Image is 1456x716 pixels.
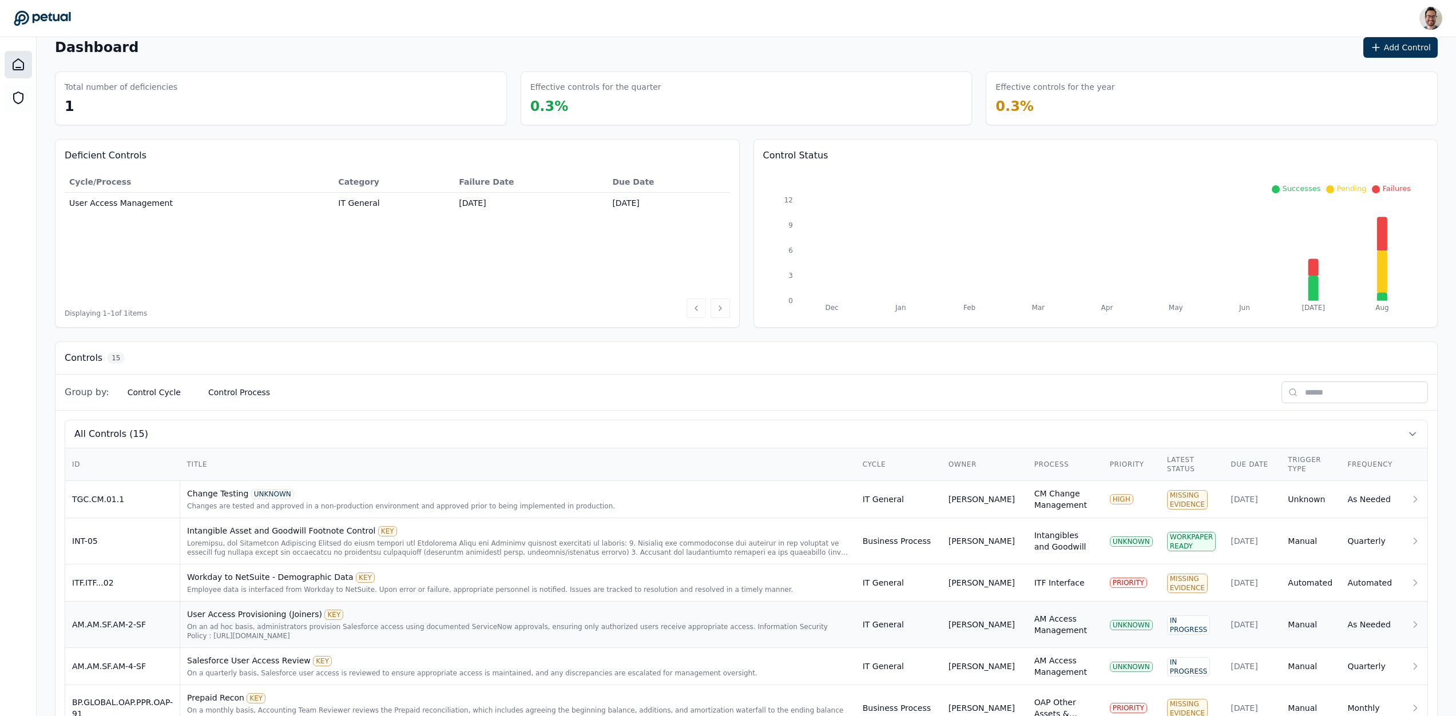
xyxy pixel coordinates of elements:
[856,648,942,685] td: IT General
[65,351,102,365] h3: Controls
[530,81,661,93] h3: Effective controls for the quarter
[247,693,265,703] div: KEY
[1110,494,1133,504] div: HIGH
[788,272,793,280] tspan: 3
[65,149,730,162] h3: Deficient Controls
[1169,304,1183,312] tspan: May
[65,448,180,481] th: ID
[1363,37,1438,58] button: Add Control
[788,297,793,305] tspan: 0
[65,81,177,93] h3: Total number of deficiencies
[187,585,849,594] div: Employee data is interfaced from Workday to NetSuite. Upon error or failure, appropriate personne...
[65,309,147,318] span: Displaying 1– 1 of 1 items
[763,149,1429,162] h3: Control Status
[5,84,32,112] a: SOC
[1231,661,1274,672] div: [DATE]
[74,427,148,441] span: All Controls (15)
[187,608,849,620] div: User Access Provisioning (Joiners)
[1340,448,1407,481] th: Frequency
[963,304,975,312] tspan: Feb
[1340,602,1407,648] td: As Needed
[199,382,279,403] button: Control Process
[378,526,397,536] div: KEY
[187,655,849,666] div: Salesforce User Access Review
[454,193,608,214] td: [DATE]
[856,481,942,518] td: IT General
[65,193,334,214] td: User Access Management
[895,304,906,312] tspan: Jan
[856,448,942,481] th: Cycle
[608,172,729,193] th: Due Date
[1034,613,1096,636] div: AM Access Management
[1110,662,1153,672] div: UNKNOWN
[1027,448,1103,481] th: Process
[187,502,849,511] div: Changes are tested and approved in a non-production environment and approved prior to being imple...
[995,81,1114,93] h3: Effective controls for the year
[1110,703,1147,713] div: PRIORITY
[1419,7,1442,30] img: Eliot Walker
[856,564,942,602] td: IT General
[825,304,838,312] tspan: Dec
[1281,602,1340,648] td: Manual
[65,602,180,648] td: AM.AM.SF.AM-2-SF
[1281,648,1340,685] td: Manual
[55,38,138,57] h1: Dashboard
[1281,564,1340,602] td: Automated
[1231,702,1274,714] div: [DATE]
[942,448,1027,481] th: Owner
[784,196,792,204] tspan: 12
[187,692,849,703] div: Prepaid Recon
[1231,577,1274,588] div: [DATE]
[995,98,1034,114] span: 0.3 %
[454,172,608,193] th: Failure Date
[324,610,343,620] div: KEY
[949,619,1015,630] div: [PERSON_NAME]
[107,352,125,364] span: 15
[1224,448,1281,481] th: Due Date
[1110,578,1147,588] div: PRIORITY
[1281,481,1340,518] td: Unknown
[1034,577,1085,588] div: ITF Interface
[65,420,1427,448] button: All Controls (15)
[1340,564,1407,602] td: Automated
[187,571,849,583] div: Workday to NetSuite - Demographic Data
[118,382,190,403] button: Control Cycle
[1167,490,1208,510] div: Missing Evidence
[65,172,334,193] th: Cycle/Process
[187,539,849,557] div: Quarterly, the Functional Accounting Manager or above reviews the Intangible Asset and Goodwill f...
[356,572,375,583] div: KEY
[949,494,1015,505] div: [PERSON_NAME]
[65,385,109,399] span: Group by:
[334,172,454,193] th: Category
[1167,532,1216,551] div: Workpaper Ready
[1281,518,1340,564] td: Manual
[1034,655,1096,678] div: AM Access Management
[856,602,942,648] td: IT General
[251,489,294,499] div: UNKNOWN
[187,622,849,641] div: On an ad hoc basis, administrators provision Salesforce access using documented ServiceNow approv...
[1110,536,1153,547] div: UNKNOWN
[1336,184,1366,193] span: Pending
[1110,620,1153,630] div: UNKNOWN
[1034,488,1096,511] div: CM Change Management
[65,518,180,564] td: INT-05
[1231,619,1274,630] div: [DATE]
[65,481,180,518] td: TGC.CM.01.1
[788,221,793,229] tspan: 9
[1167,574,1208,593] div: Missing Evidence
[65,98,74,114] span: 1
[5,51,32,78] a: Dashboard
[1034,530,1096,552] div: Intangibles and Goodwill
[1167,615,1210,635] div: In Progress
[334,193,454,214] td: IT General
[949,577,1015,588] div: [PERSON_NAME]
[180,448,856,481] th: Title
[1160,448,1224,481] th: Latest Status
[1032,304,1045,312] tspan: Mar
[1282,184,1320,193] span: Successes
[187,488,849,499] div: Change Testing
[313,656,332,666] div: KEY
[1340,518,1407,564] td: Quarterly
[1103,448,1160,481] th: Priority
[187,669,849,678] div: On a quarterly basis, Salesforce user access is reviewed to ensure appropriate access is maintain...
